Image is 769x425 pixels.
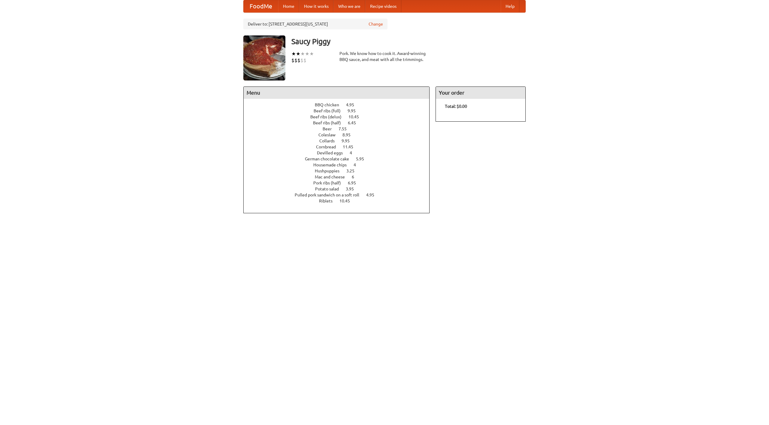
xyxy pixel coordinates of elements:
span: Beef ribs (full) [314,108,347,113]
span: BBQ chicken [315,102,345,107]
h3: Saucy Piggy [291,35,526,47]
img: angular.jpg [243,35,285,80]
li: $ [300,57,303,64]
a: Collards 9.95 [319,138,361,143]
span: 6.95 [348,181,362,185]
a: Housemade chips 4 [313,162,367,167]
span: 4.95 [346,102,360,107]
li: ★ [305,50,309,57]
span: Potato salad [315,187,345,191]
span: 9.95 [342,138,356,143]
li: ★ [300,50,305,57]
span: 6.45 [348,120,362,125]
li: $ [297,57,300,64]
a: Beer 7.55 [323,126,358,131]
a: Riblets 10.45 [319,199,361,203]
a: German chocolate cake 5.95 [305,156,375,161]
li: ★ [309,50,314,57]
span: German chocolate cake [305,156,355,161]
span: 9.95 [348,108,362,113]
a: Beef ribs (delux) 10.45 [310,114,370,119]
li: $ [291,57,294,64]
span: 3.25 [346,168,360,173]
span: 11.45 [343,144,359,149]
h4: Your order [436,87,525,99]
span: 3.95 [346,187,360,191]
a: Home [278,0,299,12]
span: 7.55 [339,126,353,131]
a: Coleslaw 8.95 [318,132,362,137]
h4: Menu [244,87,429,99]
a: Pulled pork sandwich on a soft roll 4.95 [295,193,385,197]
span: Devilled eggs [317,150,349,155]
span: 6 [352,175,360,179]
a: Help [501,0,519,12]
div: Deliver to: [STREET_ADDRESS][US_STATE] [243,19,388,29]
li: $ [294,57,297,64]
li: ★ [296,50,300,57]
a: Pork ribs (half) 6.95 [313,181,367,185]
div: Pork. We know how to cook it. Award-winning BBQ sauce, and meat with all the trimmings. [339,50,430,62]
span: Pulled pork sandwich on a soft roll [295,193,365,197]
a: Recipe videos [365,0,401,12]
span: Mac and cheese [315,175,351,179]
a: Beef ribs (full) 9.95 [314,108,367,113]
span: Cornbread [316,144,342,149]
span: Coleslaw [318,132,342,137]
span: Beef ribs (half) [313,120,347,125]
li: ★ [291,50,296,57]
a: Beef ribs (half) 6.45 [313,120,367,125]
span: Beef ribs (delux) [310,114,348,119]
span: 4.95 [366,193,380,197]
span: Riblets [319,199,339,203]
span: 8.95 [342,132,357,137]
span: 10.45 [348,114,365,119]
span: Collards [319,138,341,143]
li: $ [303,57,306,64]
a: Cornbread 11.45 [316,144,364,149]
a: Who we are [333,0,365,12]
span: Beer [323,126,338,131]
span: 10.45 [339,199,356,203]
a: Potato salad 3.95 [315,187,365,191]
span: Housemade chips [313,162,353,167]
a: How it works [299,0,333,12]
a: Mac and cheese 6 [315,175,365,179]
span: 4 [350,150,358,155]
a: Change [369,21,383,27]
a: BBQ chicken 4.95 [315,102,365,107]
a: Hushpuppies 3.25 [315,168,366,173]
span: Pork ribs (half) [313,181,347,185]
span: Hushpuppies [315,168,345,173]
span: 4 [354,162,362,167]
a: FoodMe [244,0,278,12]
b: Total: $0.00 [445,104,467,109]
span: 5.95 [356,156,370,161]
a: Devilled eggs 4 [317,150,363,155]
